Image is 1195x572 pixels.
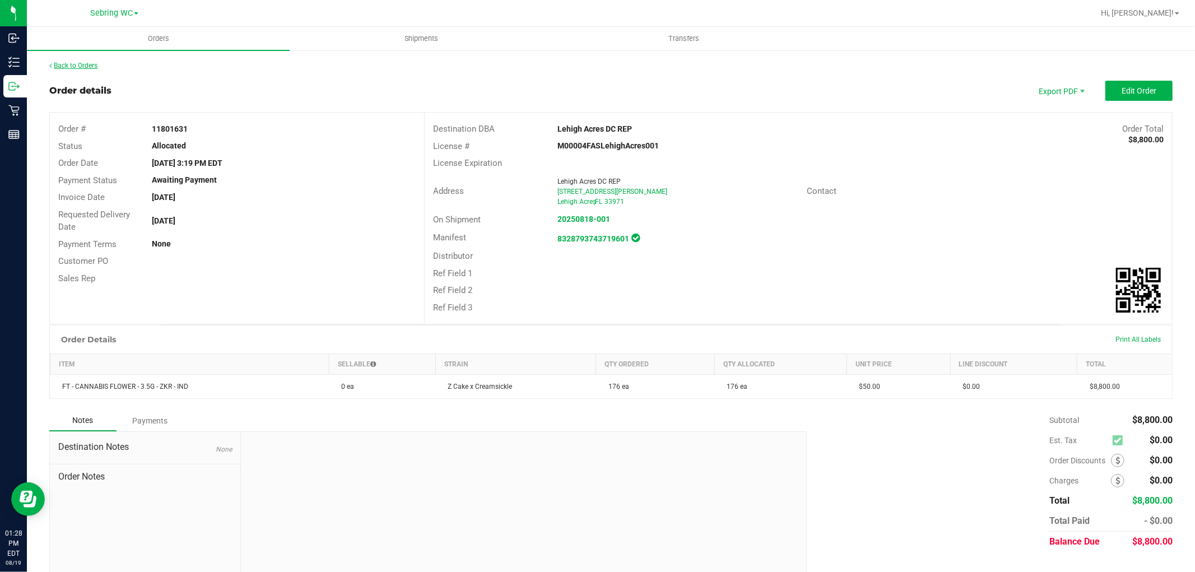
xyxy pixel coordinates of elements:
inline-svg: Reports [8,129,20,140]
span: Total Paid [1049,515,1090,526]
inline-svg: Inventory [8,57,20,68]
div: Order details [49,84,111,97]
inline-svg: Outbound [8,81,20,92]
span: Payment Terms [58,239,117,249]
span: Z Cake x Creamsickle [442,383,512,390]
span: Ref Field 2 [433,285,472,295]
span: In Sync [631,232,640,244]
span: Status [58,141,82,151]
span: Sebring WC [90,8,133,18]
span: Payment Status [58,175,117,185]
span: Order Discounts [1049,456,1111,465]
span: Calculate excise tax [1113,433,1128,448]
strong: Allocated [152,141,186,150]
span: - $0.00 [1144,515,1173,526]
span: Orders [133,34,184,44]
strong: 11801631 [152,124,188,133]
span: Shipments [389,34,453,44]
span: Order Total [1122,124,1164,134]
img: Scan me! [1116,268,1161,313]
a: 8328793743719601 [557,234,629,243]
a: Shipments [290,27,552,50]
span: 0 ea [336,383,354,390]
span: $8,800.00 [1132,536,1173,547]
a: Orders [27,27,290,50]
strong: Awaiting Payment [152,175,217,184]
span: $0.00 [1150,475,1173,486]
span: Lehigh Acres [557,198,596,206]
span: , [594,198,595,206]
th: Total [1077,354,1172,375]
span: Balance Due [1049,536,1100,547]
span: $0.00 [957,383,980,390]
span: Total [1049,495,1070,506]
span: Subtotal [1049,416,1079,425]
span: $50.00 [854,383,881,390]
strong: [DATE] [152,216,175,225]
span: [STREET_ADDRESS][PERSON_NAME] [557,188,667,196]
span: 176 ea [603,383,629,390]
h1: Order Details [61,335,116,344]
strong: M00004FASLehighAcres001 [557,141,659,150]
th: Line Discount [950,354,1077,375]
span: Destination Notes [58,440,232,454]
span: License Expiration [433,158,502,168]
th: Qty Ordered [596,354,714,375]
span: $8,800.00 [1084,383,1120,390]
span: Transfers [653,34,714,44]
span: Distributor [433,251,473,261]
span: $0.00 [1150,435,1173,445]
a: Transfers [552,27,815,50]
span: Invoice Date [58,192,105,202]
span: Requested Delivery Date [58,210,130,232]
span: Hi, [PERSON_NAME]! [1101,8,1174,17]
span: 33971 [605,198,624,206]
span: Edit Order [1122,86,1156,95]
span: $8,800.00 [1132,495,1173,506]
th: Strain [435,354,596,375]
span: None [216,445,232,453]
span: Ref Field 1 [433,268,472,278]
span: $8,800.00 [1132,415,1173,425]
a: 20250818-001 [557,215,610,224]
span: Charges [1049,476,1111,485]
span: FT - CANNABIS FLOWER - 3.5G - ZKR - IND [57,383,189,390]
strong: Lehigh Acres DC REP [557,124,632,133]
th: Unit Price [847,354,950,375]
qrcode: 11801631 [1116,268,1161,313]
li: Export PDF [1027,81,1094,101]
th: Qty Allocated [714,354,847,375]
span: $0.00 [1150,455,1173,466]
span: Contact [807,186,836,196]
strong: $8,800.00 [1128,135,1164,144]
inline-svg: Inbound [8,32,20,44]
span: Customer PO [58,256,108,266]
span: Print All Labels [1115,336,1161,343]
strong: None [152,239,171,248]
th: Item [50,354,329,375]
a: Back to Orders [49,62,97,69]
div: Payments [117,411,184,431]
button: Edit Order [1105,81,1173,101]
span: Manifest [433,232,466,243]
span: Ref Field 3 [433,303,472,313]
inline-svg: Retail [8,105,20,116]
span: On Shipment [433,215,481,225]
span: Destination DBA [433,124,495,134]
p: 01:28 PM EDT [5,528,22,559]
strong: [DATE] 3:19 PM EDT [152,159,222,168]
strong: [DATE] [152,193,175,202]
span: 176 ea [721,383,747,390]
span: Lehigh Acres DC REP [557,178,621,185]
span: Order Notes [58,470,232,483]
span: Order Date [58,158,98,168]
span: Address [433,186,464,196]
span: License # [433,141,469,151]
span: Est. Tax [1049,436,1108,445]
span: Sales Rep [58,273,95,283]
div: Notes [49,410,117,431]
th: Sellable [329,354,435,375]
